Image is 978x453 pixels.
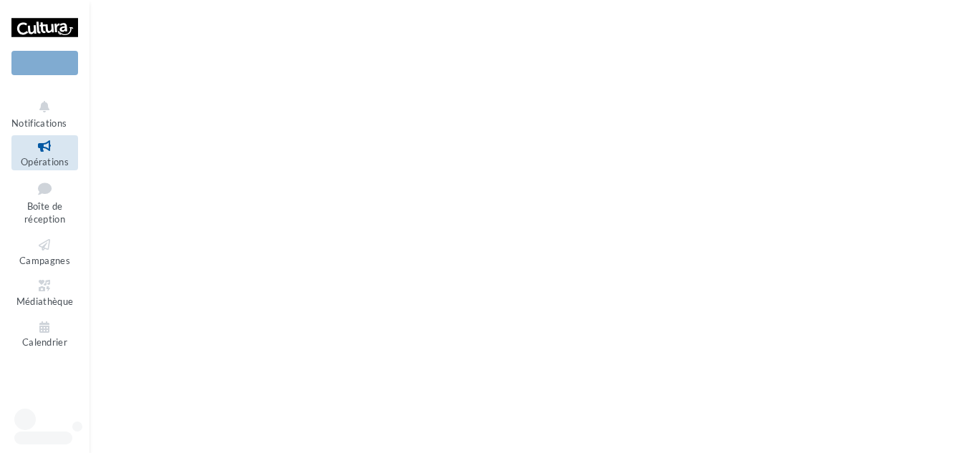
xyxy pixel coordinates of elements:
span: Médiathèque [16,296,74,307]
a: Calendrier [11,316,78,351]
span: Notifications [11,117,67,129]
div: Nouvelle campagne [11,51,78,75]
span: Calendrier [22,337,67,349]
span: Opérations [21,156,69,167]
a: Boîte de réception [11,176,78,228]
span: Campagnes [19,255,70,266]
a: Opérations [11,135,78,170]
span: Boîte de réception [24,200,65,225]
a: Médiathèque [11,275,78,310]
a: Campagnes [11,234,78,269]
